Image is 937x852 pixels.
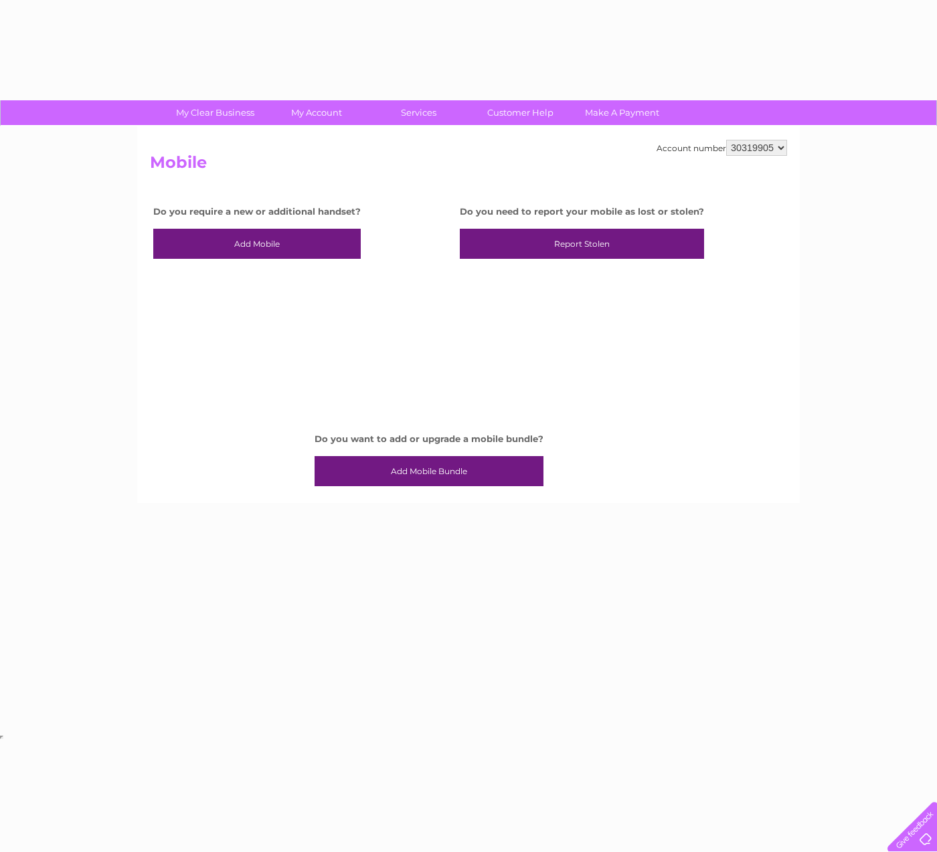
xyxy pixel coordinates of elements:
h4: Do you want to add or upgrade a mobile bundle? [315,434,543,444]
h2: Mobile [150,153,787,179]
a: Add Mobile [153,229,361,259]
a: Customer Help [465,100,576,125]
a: Report Stolen [460,229,704,259]
a: Make A Payment [567,100,677,125]
div: Account number [657,140,787,156]
h4: Do you need to report your mobile as lost or stolen? [460,207,704,217]
a: My Account [262,100,372,125]
a: Services [363,100,474,125]
a: Add Mobile Bundle [315,456,543,487]
h4: Do you require a new or additional handset? [153,207,361,217]
a: My Clear Business [160,100,270,125]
